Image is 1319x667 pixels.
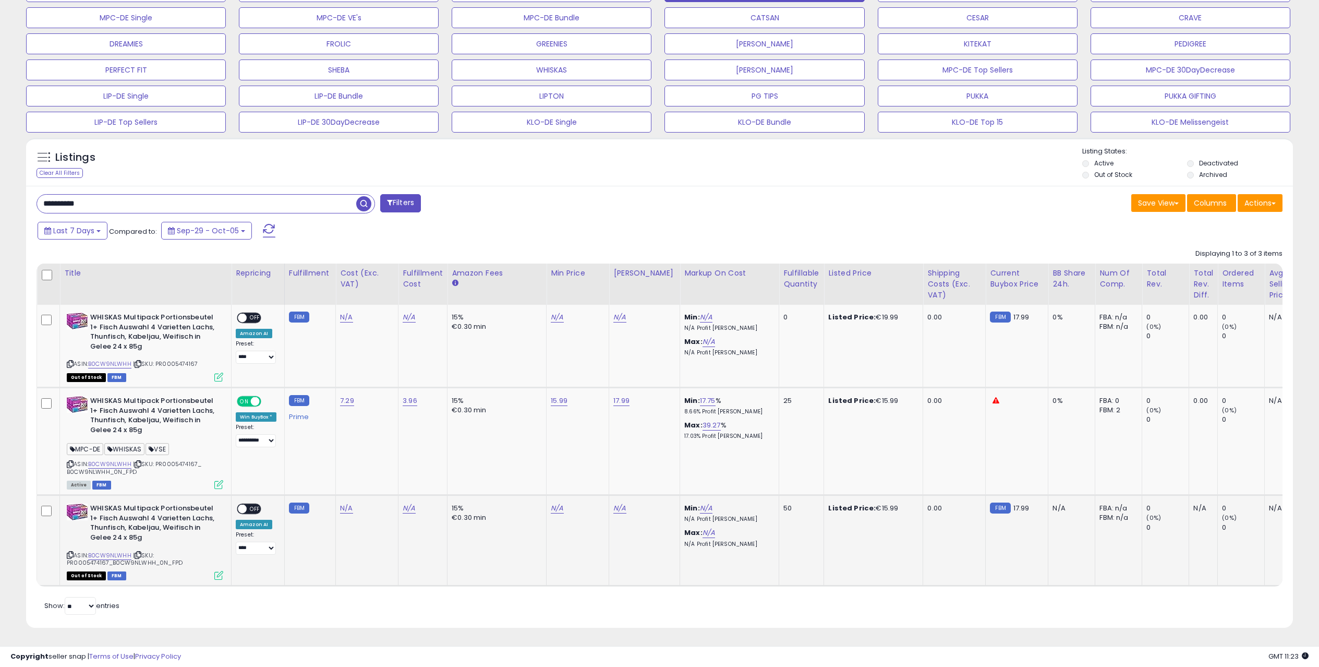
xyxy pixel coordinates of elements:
[1193,268,1213,301] div: Total Rev. Diff.
[1099,268,1138,290] div: Num of Comp.
[236,340,276,364] div: Preset:
[88,360,131,368] a: B0CW9NLWHH
[551,312,563,323] a: N/A
[1146,514,1161,522] small: (0%)
[380,194,421,212] button: Filters
[1146,396,1189,406] div: 0
[452,7,651,28] button: MPC-DE Bundle
[1099,504,1134,513] div: FBA: n/a
[452,313,538,322] div: 15%
[1222,415,1264,424] div: 0
[289,503,309,514] small: FBM
[89,651,134,661] a: Terms of Use
[236,531,276,555] div: Preset:
[1222,313,1264,322] div: 0
[236,268,280,279] div: Repricing
[1052,313,1087,322] div: 0%
[1013,503,1030,513] span: 17.99
[1187,194,1236,212] button: Columns
[67,481,91,490] span: All listings currently available for purchase on Amazon
[703,337,715,347] a: N/A
[452,322,538,331] div: €0.30 min
[684,349,771,356] p: N/A Profit [PERSON_NAME]
[1146,331,1189,341] div: 0
[107,571,126,580] span: FBM
[239,86,439,106] button: LIP-DE Bundle
[67,443,103,455] span: MPC-DE
[1091,86,1290,106] button: PUKKA GIFTING
[828,268,918,279] div: Listed Price
[1269,313,1303,322] div: N/A
[26,7,226,28] button: MPC-DE Single
[340,503,353,514] a: N/A
[133,360,198,368] span: | SKU: PR0005474167
[26,59,226,80] button: PERFECT FIT
[289,268,331,279] div: Fulfillment
[664,7,864,28] button: CATSAN
[67,373,106,382] span: All listings that are currently out of stock and unavailable for purchase on Amazon
[239,112,439,133] button: LIP-DE 30DayDecrease
[684,325,771,332] p: N/A Profit [PERSON_NAME]
[1268,651,1309,661] span: 2025-10-13 11:23 GMT
[878,33,1078,54] button: KITEKAT
[67,313,223,380] div: ASIN:
[1099,322,1134,331] div: FBM: n/a
[1099,313,1134,322] div: FBA: n/a
[289,312,309,323] small: FBM
[1199,159,1238,168] label: Deactivated
[700,312,712,323] a: N/A
[1269,396,1303,406] div: N/A
[664,59,864,80] button: [PERSON_NAME]
[1099,406,1134,415] div: FBM: 2
[236,520,272,529] div: Amazon AI
[990,268,1044,290] div: Current Buybox Price
[664,112,864,133] button: KLO-DE Bundle
[67,504,223,579] div: ASIN:
[684,541,771,548] p: N/A Profit [PERSON_NAME]
[146,443,169,455] span: VSE
[452,406,538,415] div: €0.30 min
[107,373,126,382] span: FBM
[452,86,651,106] button: LIPTON
[403,396,417,406] a: 3.96
[67,504,88,520] img: 51QQriNw6JL._SL40_.jpg
[927,313,977,322] div: 0.00
[67,551,183,567] span: | SKU: PR0005474167_B0CW9NLWHH_0N_FPD
[403,312,415,323] a: N/A
[684,420,703,430] b: Max:
[1146,313,1189,322] div: 0
[90,313,217,354] b: WHISKAS Multipack Portionsbeutel 1+ Fisch Auswahl 4 Varietten Lachs, Thunfisch, Kabeljau, Weifisc...
[703,528,715,538] a: N/A
[700,503,712,514] a: N/A
[613,312,626,323] a: N/A
[1146,323,1161,331] small: (0%)
[684,516,771,523] p: N/A Profit [PERSON_NAME]
[67,396,88,413] img: 51QQriNw6JL._SL40_.jpg
[684,337,703,347] b: Max:
[684,396,700,406] b: Min:
[289,395,309,406] small: FBM
[10,651,49,661] strong: Copyright
[90,504,217,545] b: WHISKAS Multipack Portionsbeutel 1+ Fisch Auswahl 4 Varietten Lachs, Thunfisch, Kabeljau, Weifisc...
[340,396,354,406] a: 7.29
[1222,523,1264,532] div: 0
[1094,170,1132,179] label: Out of Stock
[1222,331,1264,341] div: 0
[53,225,94,236] span: Last 7 Days
[44,601,119,611] span: Show: entries
[38,222,107,240] button: Last 7 Days
[340,268,394,290] div: Cost (Exc. VAT)
[1194,198,1227,208] span: Columns
[1199,170,1227,179] label: Archived
[289,409,328,421] div: Prime
[452,513,538,522] div: €0.30 min
[684,396,771,415] div: %
[1052,268,1091,290] div: BB Share 24h.
[239,59,439,80] button: SHEBA
[403,268,443,290] div: Fulfillment Cost
[88,551,131,560] a: B0CW9NLWHH
[340,312,353,323] a: N/A
[452,59,651,80] button: WHISKAS
[551,268,604,279] div: Min Price
[700,396,716,406] a: 17.75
